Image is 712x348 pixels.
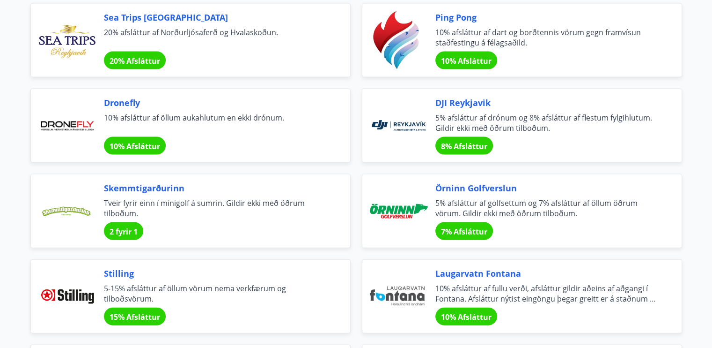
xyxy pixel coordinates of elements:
span: 10% Afsláttur [441,56,492,66]
span: 15% Afsláttur [110,312,160,322]
span: Dronefly [104,97,328,109]
span: Örninn Golfverslun [435,182,659,194]
span: 5% afsláttur af drónum og 8% afsláttur af flestum fylgihlutum. Gildir ekki með öðrum tilboðum. [435,113,659,133]
span: 20% afsláttur af Norðurljósaferð og Hvalaskoðun. [104,27,328,48]
span: Stilling [104,267,328,280]
span: 10% Afsláttur [441,312,492,322]
span: 7% Afsláttur [441,227,487,237]
span: DJI Reykjavik [435,97,659,109]
span: Ping Pong [435,11,659,23]
span: 5% afsláttur af golfsettum og 7% afsláttur af öllum öðrum vörum. Gildir ekki með öðrum tilboðum. [435,198,659,219]
span: 10% afsláttur af fullu verði, afsláttur gildir aðeins af aðgangi í Fontana. Afsláttur nýtist eing... [435,283,659,304]
span: Laugarvatn Fontana [435,267,659,280]
span: 10% Afsláttur [110,141,160,151]
span: 20% Afsláttur [110,56,160,66]
span: 8% Afsláttur [441,141,487,151]
span: 10% afsláttur af öllum aukahlutum en ekki drónum. [104,113,328,133]
span: 5-15% afsláttur af öllum vörum nema verkfærum og tilboðsvörum. [104,283,328,304]
span: Skemmtigarðurinn [104,182,328,194]
span: 10% afsláttur af dart og borðtennis vörum gegn framvísun staðfestingu á félagsaðild. [435,27,659,48]
span: 2 fyrir 1 [110,227,138,237]
span: Tveir fyrir einn í minigolf á sumrin. Gildir ekki með öðrum tilboðum. [104,198,328,219]
span: Sea Trips [GEOGRAPHIC_DATA] [104,11,328,23]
